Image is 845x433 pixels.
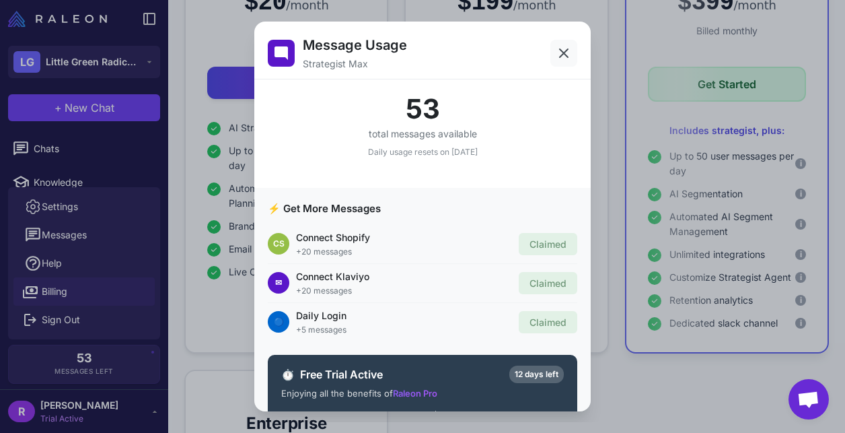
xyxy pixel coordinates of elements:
div: +5 messages [296,324,512,336]
div: Connect Shopify [296,230,512,244]
span: Raleon Pro [393,388,437,399]
p: Strategist Max [303,57,407,71]
h2: Message Usage [303,35,407,55]
span: total messages available [369,128,477,139]
span: Claimed [529,317,566,328]
div: +20 messages [296,285,512,297]
span: Continue after trial prices start at $20/month [281,409,482,421]
button: Claimed [519,233,577,255]
button: Claimed [519,311,577,333]
span: Daily usage resets on [DATE] [368,147,478,157]
span: Claimed [529,277,566,289]
span: Free Trial Active [300,366,504,382]
div: Connect Klaviyo [296,269,512,284]
div: Daily Login [296,308,512,323]
div: ✉ [268,272,289,294]
div: 53 [268,96,577,123]
div: Enjoying all the benefits of [281,387,564,401]
div: 🔵 [268,311,289,333]
div: 12 days left [509,366,564,383]
button: Claimed [519,272,577,294]
a: Open chat [788,379,829,420]
div: +20 messages [296,246,512,258]
h3: ⚡ Get More Messages [268,201,577,217]
div: CS [268,233,289,255]
span: ⏱️ [281,366,295,382]
span: Claimed [529,238,566,250]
